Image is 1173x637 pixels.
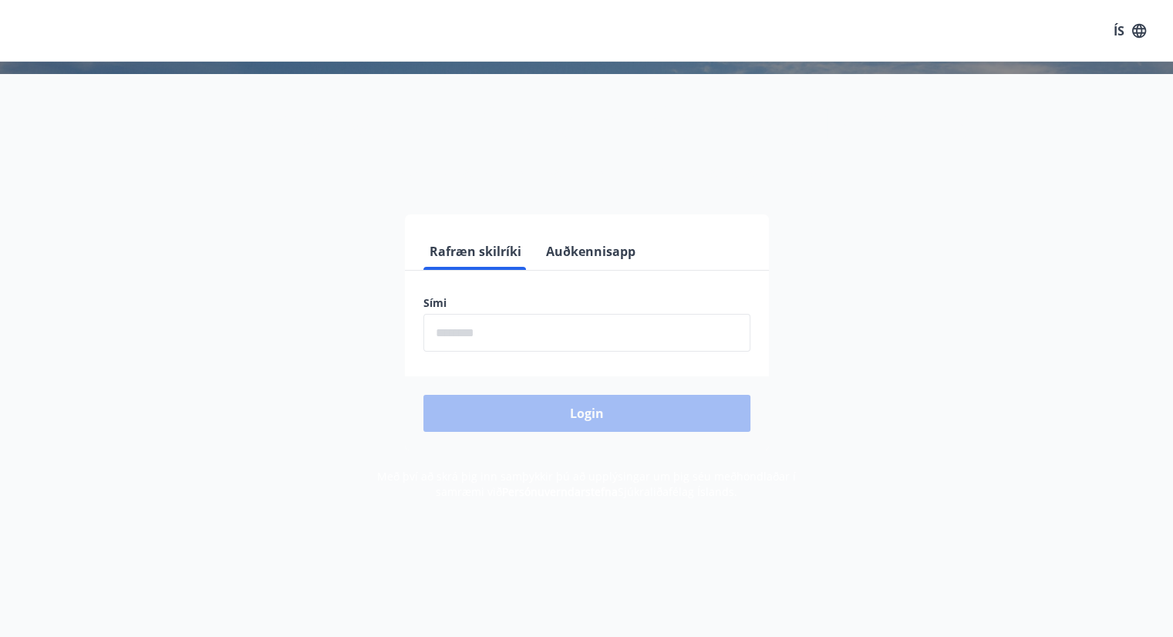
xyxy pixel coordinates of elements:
button: Rafræn skilríki [423,233,528,270]
h1: Félagavefur, Sjúkraliðafélag Íslands [50,93,1124,151]
button: Auðkennisapp [540,233,642,270]
button: ÍS [1105,17,1154,45]
label: Sími [423,295,750,311]
a: Persónuverndarstefna [502,484,618,499]
span: Vinsamlegast skráðu þig inn með rafrænum skilríkjum eða Auðkennisappi. [345,164,829,183]
span: Með því að skrá þig inn samþykkir þú að upplýsingar um þig séu meðhöndlaðar í samræmi við Sjúkral... [377,469,796,499]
